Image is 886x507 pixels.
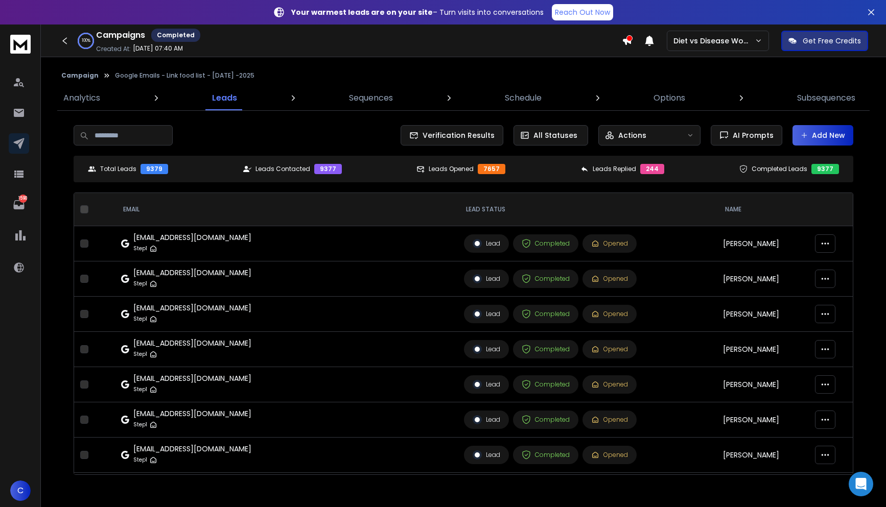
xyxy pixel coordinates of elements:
div: Lead [473,415,500,424]
p: Google Emails - Link food list - [DATE] -2025 [115,71,254,80]
p: Options [654,92,685,104]
div: 9377 [811,164,839,174]
div: [EMAIL_ADDRESS][DOMAIN_NAME] [133,408,251,419]
div: Completed [522,450,570,460]
th: LEAD STATUS [458,193,717,226]
p: Schedule [505,92,542,104]
td: [PERSON_NAME] [717,226,809,261]
div: [EMAIL_ADDRESS][DOMAIN_NAME] [133,232,251,243]
p: Step 1 [133,455,147,465]
a: Schedule [499,86,548,110]
button: C [10,480,31,501]
button: Add New [792,125,853,146]
p: Leads Opened [429,165,474,173]
p: Sequences [349,92,393,104]
div: [EMAIL_ADDRESS][DOMAIN_NAME] [133,303,251,313]
div: Opened [591,239,628,248]
div: Completed [522,239,570,248]
div: 244 [640,164,664,174]
p: Total Leads [100,165,136,173]
div: 9377 [314,164,342,174]
img: logo [10,35,31,54]
td: [PERSON_NAME] [717,297,809,332]
p: – Turn visits into conversations [291,7,544,17]
div: Lead [473,274,500,283]
p: Leads Replied [593,165,636,173]
p: 100 % [82,38,90,44]
div: 9379 [141,164,168,174]
p: Leads Contacted [255,165,310,173]
a: Subsequences [791,86,861,110]
a: Options [647,86,691,110]
div: Opened [591,416,628,424]
div: 7657 [478,164,505,174]
a: Sequences [343,86,399,110]
span: Verification Results [418,130,495,140]
div: Completed [522,380,570,389]
p: Step 1 [133,384,147,395]
p: 1590 [19,195,27,203]
h1: Campaigns [96,29,145,41]
p: Created At: [96,45,131,53]
p: Subsequences [797,92,855,104]
button: Get Free Credits [781,31,868,51]
a: 1590 [9,195,29,215]
td: [PERSON_NAME] [717,367,809,402]
strong: Your warmest leads are on your site [291,7,433,17]
div: Lead [473,380,500,389]
p: Reach Out Now [555,7,610,17]
p: [DATE] 07:40 AM [133,44,183,53]
th: NAME [717,193,809,226]
p: Completed Leads [752,165,807,173]
p: Step 1 [133,420,147,430]
a: Reach Out Now [552,4,613,20]
a: Leads [206,86,243,110]
div: Lead [473,309,500,319]
div: Opened [591,275,628,283]
p: Get Free Credits [803,36,861,46]
p: Step 1 [133,279,147,289]
div: [EMAIL_ADDRESS][DOMAIN_NAME] [133,268,251,278]
span: AI Prompts [729,130,774,140]
div: [EMAIL_ADDRESS][DOMAIN_NAME] [133,444,251,454]
div: Completed [522,274,570,283]
p: Step 1 [133,349,147,359]
p: Leads [212,92,237,104]
td: [PERSON_NAME] [717,261,809,297]
div: Lead [473,345,500,354]
p: Analytics [63,92,100,104]
div: Completed [522,309,570,319]
div: Opened [591,345,628,353]
a: Analytics [57,86,106,110]
p: Actions [618,130,646,140]
p: All Statuses [533,130,577,140]
div: Completed [151,29,200,42]
p: Step 1 [133,314,147,324]
div: Lead [473,239,500,248]
div: Opened [591,310,628,318]
p: Diet vs Disease Workspace [673,36,755,46]
button: Verification Results [401,125,503,146]
div: Completed [522,345,570,354]
td: [PERSON_NAME] [717,402,809,438]
div: [EMAIL_ADDRESS][DOMAIN_NAME] [133,373,251,383]
td: [PERSON_NAME] [717,438,809,473]
p: Step 1 [133,244,147,254]
button: AI Prompts [711,125,782,146]
td: [PERSON_NAME] [717,332,809,367]
div: Opened [591,380,628,389]
div: [EMAIL_ADDRESS][DOMAIN_NAME] [133,338,251,348]
th: EMAIL [115,193,458,226]
div: Completed [522,415,570,424]
button: Campaign [61,71,99,80]
div: Opened [591,451,628,459]
div: Lead [473,450,500,460]
div: Open Intercom Messenger [849,472,873,496]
